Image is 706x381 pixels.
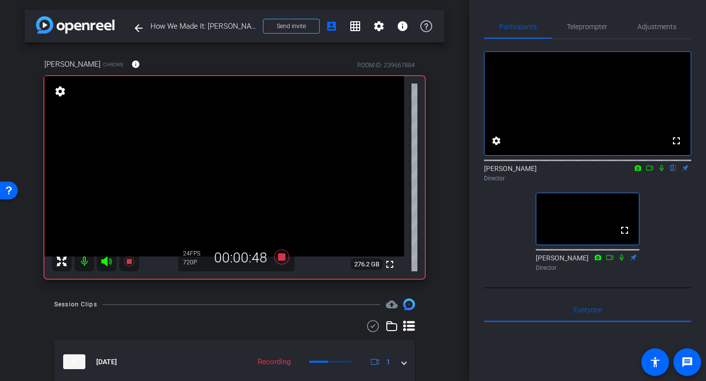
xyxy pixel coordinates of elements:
[668,163,679,172] mat-icon: flip
[637,23,676,30] span: Adjustments
[499,23,537,30] span: Participants
[131,60,140,69] mat-icon: info
[567,23,607,30] span: Teleprompter
[253,356,296,368] div: Recording
[96,357,117,367] span: [DATE]
[373,20,385,32] mat-icon: settings
[63,354,85,369] img: thumb-nail
[403,298,415,310] img: Session clips
[103,61,124,68] span: Chrome
[649,356,661,368] mat-icon: accessibility
[386,298,398,310] span: Destinations for your clips
[183,250,208,257] div: 24
[133,22,145,34] mat-icon: arrow_back
[349,20,361,32] mat-icon: grid_on
[277,22,306,30] span: Send invite
[326,20,337,32] mat-icon: account_box
[183,258,208,266] div: 720P
[54,299,97,309] div: Session Clips
[384,258,396,270] mat-icon: fullscreen
[397,20,409,32] mat-icon: info
[386,357,390,367] span: 1
[670,135,682,147] mat-icon: fullscreen
[263,19,320,34] button: Send invite
[536,263,639,272] div: Director
[681,356,693,368] mat-icon: message
[357,61,415,70] div: ROOM ID: 239667884
[208,250,274,266] div: 00:00:48
[150,16,257,36] span: How We Made It: [PERSON_NAME]
[351,258,383,270] span: 276.2 GB
[490,135,502,147] mat-icon: settings
[484,164,691,183] div: [PERSON_NAME]
[53,85,67,97] mat-icon: settings
[484,174,691,183] div: Director
[574,306,602,313] span: Everyone
[536,253,639,272] div: [PERSON_NAME]
[44,59,101,70] span: [PERSON_NAME]
[36,16,114,34] img: app-logo
[386,298,398,310] mat-icon: cloud_upload
[190,250,200,257] span: FPS
[619,224,631,236] mat-icon: fullscreen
